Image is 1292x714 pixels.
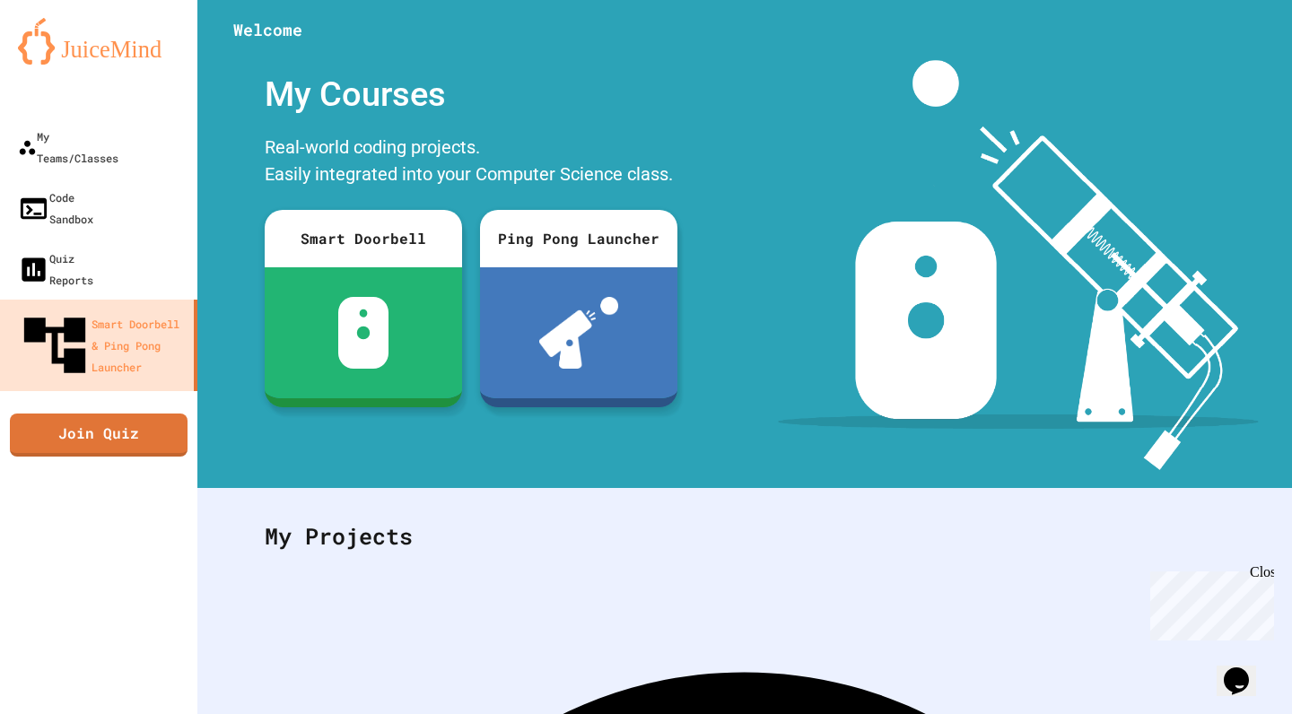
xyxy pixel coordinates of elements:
[18,309,187,382] div: Smart Doorbell & Ping Pong Launcher
[778,60,1259,470] img: banner-image-my-projects.png
[1217,642,1274,696] iframe: chat widget
[480,210,677,267] div: Ping Pong Launcher
[539,297,619,369] img: ppl-with-ball.png
[18,248,93,291] div: Quiz Reports
[338,297,389,369] img: sdb-white.svg
[256,60,686,129] div: My Courses
[1143,564,1274,640] iframe: chat widget
[18,18,179,65] img: logo-orange.svg
[256,129,686,196] div: Real-world coding projects. Easily integrated into your Computer Science class.
[18,126,118,169] div: My Teams/Classes
[265,210,462,267] div: Smart Doorbell
[7,7,124,114] div: Chat with us now!Close
[247,501,1243,571] div: My Projects
[18,187,93,230] div: Code Sandbox
[10,414,188,457] a: Join Quiz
